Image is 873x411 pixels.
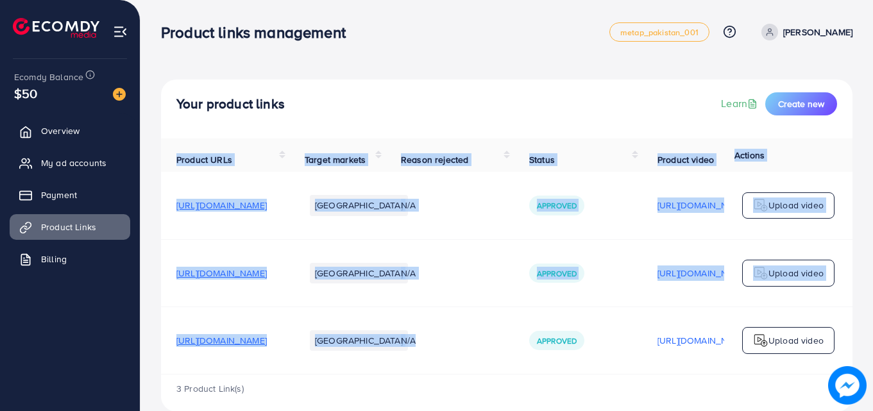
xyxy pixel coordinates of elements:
[609,22,709,42] a: metap_pakistan_001
[310,195,408,215] li: [GEOGRAPHIC_DATA]
[529,153,555,166] span: Status
[161,23,356,42] h3: Product links management
[657,153,714,166] span: Product video
[10,214,130,240] a: Product Links
[41,124,80,137] span: Overview
[828,366,867,405] img: image
[305,153,366,166] span: Target markets
[41,253,67,265] span: Billing
[10,118,130,144] a: Overview
[778,97,824,110] span: Create new
[176,382,244,395] span: 3 Product Link(s)
[537,335,577,346] span: Approved
[310,330,408,351] li: [GEOGRAPHIC_DATA]
[113,24,128,39] img: menu
[768,197,824,213] p: Upload video
[41,221,96,233] span: Product Links
[176,199,267,212] span: [URL][DOMAIN_NAME]
[401,153,468,166] span: Reason rejected
[753,333,768,348] img: logo
[657,333,748,348] p: [URL][DOMAIN_NAME]
[657,265,748,281] p: [URL][DOMAIN_NAME]
[176,96,285,112] h4: Your product links
[768,265,824,281] p: Upload video
[537,200,577,211] span: Approved
[176,153,232,166] span: Product URLs
[734,149,765,162] span: Actions
[756,24,852,40] a: [PERSON_NAME]
[783,24,852,40] p: [PERSON_NAME]
[401,267,416,280] span: N/A
[14,84,37,103] span: $50
[753,265,768,281] img: logo
[537,268,577,279] span: Approved
[310,263,408,283] li: [GEOGRAPHIC_DATA]
[41,156,106,169] span: My ad accounts
[113,88,126,101] img: image
[721,96,760,111] a: Learn
[13,18,99,38] img: logo
[176,267,267,280] span: [URL][DOMAIN_NAME]
[41,189,77,201] span: Payment
[620,28,699,37] span: metap_pakistan_001
[657,197,748,213] p: [URL][DOMAIN_NAME]
[765,92,837,115] button: Create new
[14,71,83,83] span: Ecomdy Balance
[768,333,824,348] p: Upload video
[10,246,130,272] a: Billing
[401,334,416,347] span: N/A
[176,334,267,347] span: [URL][DOMAIN_NAME]
[10,150,130,176] a: My ad accounts
[10,182,130,208] a: Payment
[401,199,416,212] span: N/A
[753,197,768,213] img: logo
